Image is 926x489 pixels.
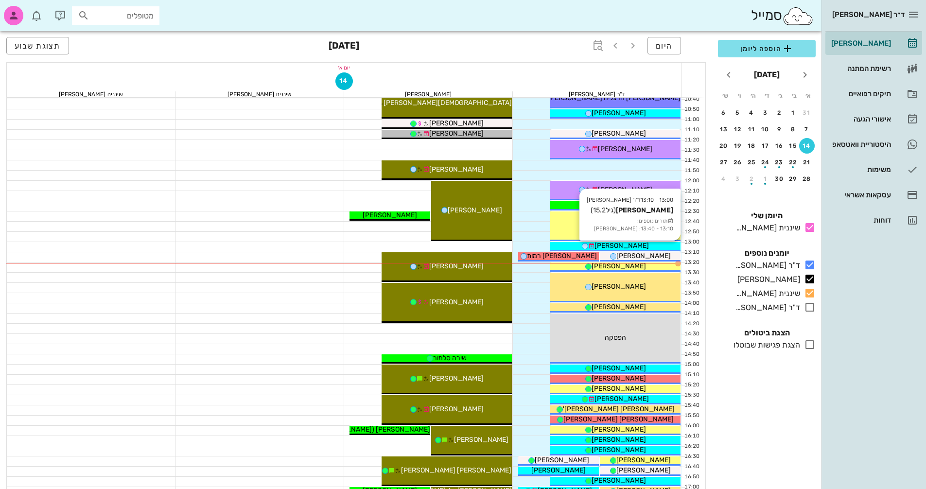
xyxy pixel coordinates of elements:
div: שיננית [PERSON_NAME] [175,91,344,97]
span: [PERSON_NAME] [592,384,646,393]
div: 16 [771,142,787,149]
span: [PERSON_NAME] [616,466,671,474]
span: תג [29,8,35,14]
div: הצגת פגישות שבוטלו [730,339,800,351]
div: 16:10 [681,432,701,440]
div: 2 [744,175,759,182]
button: 10 [758,122,773,137]
span: [PERSON_NAME] [PERSON_NAME]' [563,405,675,413]
div: 11:00 [681,116,701,124]
span: [PERSON_NAME] הרצליה [PERSON_NAME] [548,94,681,102]
h3: [DATE] [329,37,359,56]
button: 24 [758,155,773,170]
div: 18 [744,142,759,149]
span: [PERSON_NAME] [592,303,646,311]
button: 4 [716,171,732,187]
div: 12:40 [681,218,701,226]
span: [PERSON_NAME] [592,436,646,444]
button: 23 [771,155,787,170]
button: 16 [771,138,787,154]
span: [PERSON_NAME] [592,374,646,383]
span: [PERSON_NAME] [592,425,646,434]
div: 23 [771,159,787,166]
div: 3 [730,175,746,182]
button: [DATE] [750,65,784,85]
button: 25 [744,155,759,170]
button: 14 [799,138,815,154]
h4: יומנים נוספים [718,247,816,259]
div: 13:30 [681,269,701,277]
button: 27 [716,155,732,170]
span: [PERSON_NAME] [429,374,484,383]
div: 26 [730,159,746,166]
span: [PERSON_NAME] [PERSON_NAME] [563,415,674,423]
button: חודש שעבר [796,66,814,84]
div: רשימת המתנה [829,65,891,72]
div: 3 [758,109,773,116]
button: 5 [730,105,746,121]
span: [PERSON_NAME] [531,466,586,474]
div: 12:30 [681,208,701,216]
div: 12:10 [681,187,701,195]
div: 10:40 [681,95,701,104]
span: [PERSON_NAME] [592,129,646,138]
div: ד"ר [PERSON_NAME] [513,91,681,97]
a: אישורי הגעה [825,107,922,131]
div: 14:50 [681,350,701,359]
div: 5 [730,109,746,116]
div: סמייל [751,5,814,26]
div: 20 [716,142,732,149]
span: [PERSON_NAME] [363,211,417,219]
div: 8 [786,126,801,133]
div: 14:30 [681,330,701,338]
span: [PERSON_NAME] [429,129,484,138]
div: 7 [799,126,815,133]
span: [PERSON_NAME] [598,145,652,153]
div: 27 [716,159,732,166]
div: 10:50 [681,105,701,114]
span: [PERSON_NAME] [598,186,652,194]
div: ד"ר [PERSON_NAME] [732,302,800,314]
div: 14 [799,142,815,149]
div: אישורי הגעה [829,115,891,123]
div: 24 [758,159,773,166]
div: 11:40 [681,157,701,165]
div: 11:10 [681,126,701,134]
span: [PERSON_NAME] [429,165,484,174]
div: משימות [829,166,891,174]
button: היום [647,37,681,54]
span: [PERSON_NAME] [429,119,484,127]
div: 15:40 [681,402,701,410]
span: [PERSON_NAME] [PERSON_NAME] [401,466,511,474]
div: 31 [799,109,815,116]
span: [PERSON_NAME] [429,298,484,306]
span: [PERSON_NAME] [594,395,649,403]
button: חודש הבא [720,66,737,84]
a: היסטוריית וואטסאפ [825,133,922,156]
div: 12:00 [681,177,701,185]
div: 15:00 [681,361,701,369]
div: היסטוריית וואטסאפ [829,140,891,148]
h4: היומן שלי [718,210,816,222]
span: 14 [336,77,352,85]
div: 15:20 [681,381,701,389]
button: 7 [799,122,815,137]
span: [PERSON_NAME] [592,282,646,291]
span: [PERSON_NAME] [592,446,646,454]
span: [PERSON_NAME] [616,456,671,464]
div: 6 [716,109,732,116]
div: תיקים רפואיים [829,90,891,98]
div: [PERSON_NAME] [734,274,800,285]
div: 13:50 [681,289,701,297]
div: יום א׳ [7,63,681,72]
button: 18 [744,138,759,154]
span: [PERSON_NAME] [592,476,646,485]
div: שיננית [PERSON_NAME] [732,222,800,234]
div: 19 [730,142,746,149]
div: 13 [716,126,732,133]
button: 6 [716,105,732,121]
div: 13:20 [681,259,701,267]
div: 15:50 [681,412,701,420]
th: ו׳ [733,87,745,104]
div: 12:50 [681,228,701,236]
